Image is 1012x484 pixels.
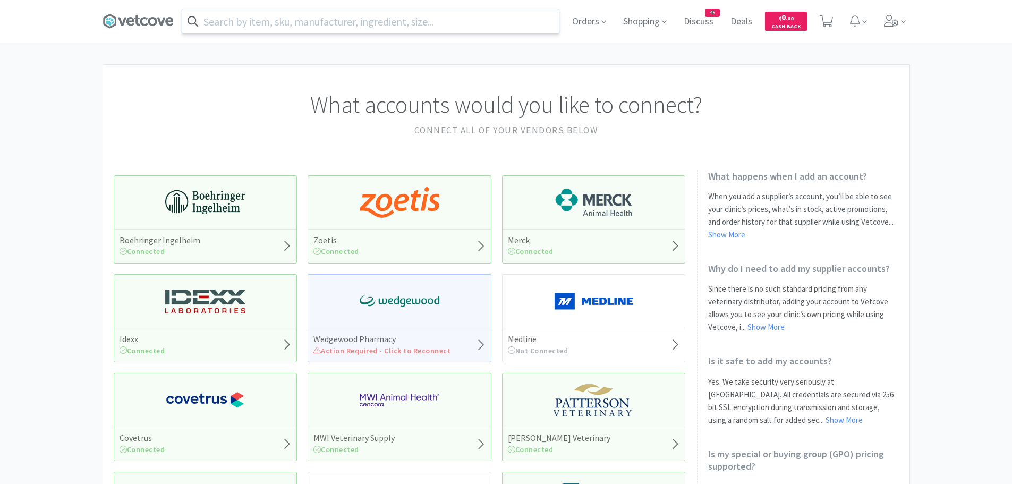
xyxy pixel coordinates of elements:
h5: Merck [508,235,554,246]
img: 6d7abf38e3b8462597f4a2f88dede81e_176.png [554,186,634,218]
img: 730db3968b864e76bcafd0174db25112_22.png [165,186,245,218]
input: Search by item, sku, manufacturer, ingredient, size... [182,9,559,33]
span: Action Required - Click to Reconnect [313,346,450,355]
span: 45 [705,9,719,16]
img: f6b2451649754179b5b4e0c70c3f7cb0_2.png [360,384,439,416]
p: Yes. We take security very seriously at [GEOGRAPHIC_DATA]. All credentials are secured via 256 bi... [708,376,899,427]
h5: Covetrus [120,432,165,444]
a: Show More [708,230,745,240]
h5: MWI Veterinary Supply [313,432,395,444]
img: a646391c64b94eb2892348a965bf03f3_134.png [554,285,634,317]
img: f5e969b455434c6296c6d81ef179fa71_3.png [554,384,634,416]
h2: What happens when I add an account? [708,170,899,182]
img: e40baf8987b14801afb1611fffac9ca4_8.png [360,285,439,317]
a: $0.00Cash Back [765,7,807,36]
h1: What accounts would you like to connect? [114,86,899,123]
span: 0 [779,12,794,22]
img: 13250b0087d44d67bb1668360c5632f9_13.png [165,285,245,317]
a: Discuss45 [679,17,718,27]
h2: Why do I need to add my supplier accounts? [708,262,899,275]
span: Connected [313,247,359,256]
p: Since there is no such standard pricing from any veterinary distributor, adding your account to V... [708,283,899,334]
span: Not Connected [508,346,568,355]
h5: Zoetis [313,235,359,246]
span: $ [779,15,781,22]
a: Show More [747,322,785,332]
h5: Idexx [120,334,165,345]
h2: Connect all of your vendors below [114,123,899,138]
span: . 00 [786,15,794,22]
h5: Wedgewood Pharmacy [313,334,450,345]
h5: Medline [508,334,568,345]
span: Connected [508,247,554,256]
span: Connected [508,445,554,454]
img: 77fca1acd8b6420a9015268ca798ef17_1.png [165,384,245,416]
p: When you add a supplier’s account, you’ll be able to see your clinic’s prices, what’s in stock, a... [708,190,899,241]
img: a673e5ab4e5e497494167fe422e9a3ab.png [360,186,439,218]
h2: Is it safe to add my accounts? [708,355,899,367]
h5: Boehringer Ingelheim [120,235,200,246]
span: Cash Back [771,24,801,31]
a: Deals [726,17,756,27]
span: Connected [120,445,165,454]
span: Connected [120,346,165,355]
a: Show More [826,415,863,425]
span: Connected [120,247,165,256]
h2: Is my special or buying group (GPO) pricing supported? [708,448,899,473]
span: Connected [313,445,359,454]
h5: [PERSON_NAME] Veterinary [508,432,610,444]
